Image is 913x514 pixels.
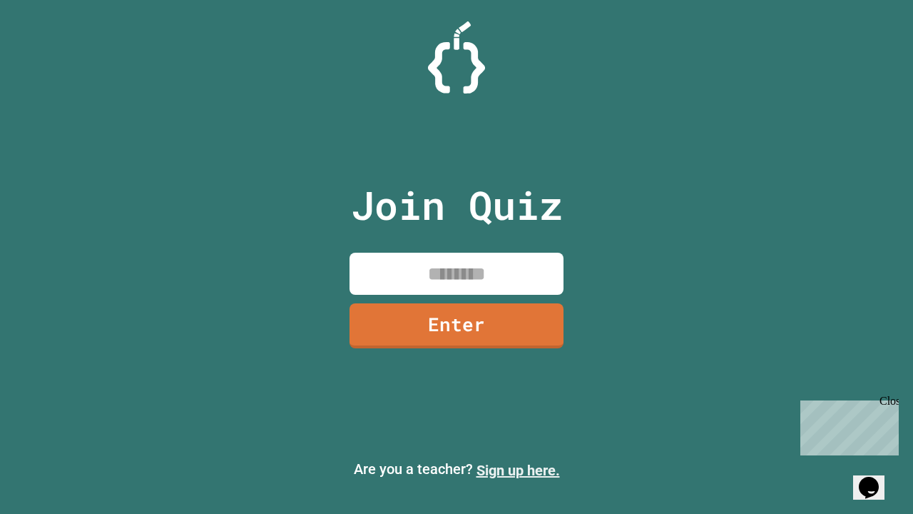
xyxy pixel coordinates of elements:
div: Chat with us now!Close [6,6,98,91]
p: Join Quiz [351,176,563,235]
a: Sign up here. [476,462,560,479]
iframe: chat widget [795,395,899,455]
p: Are you a teacher? [11,458,902,481]
a: Enter [350,303,563,348]
img: Logo.svg [428,21,485,94]
iframe: chat widget [853,457,899,500]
